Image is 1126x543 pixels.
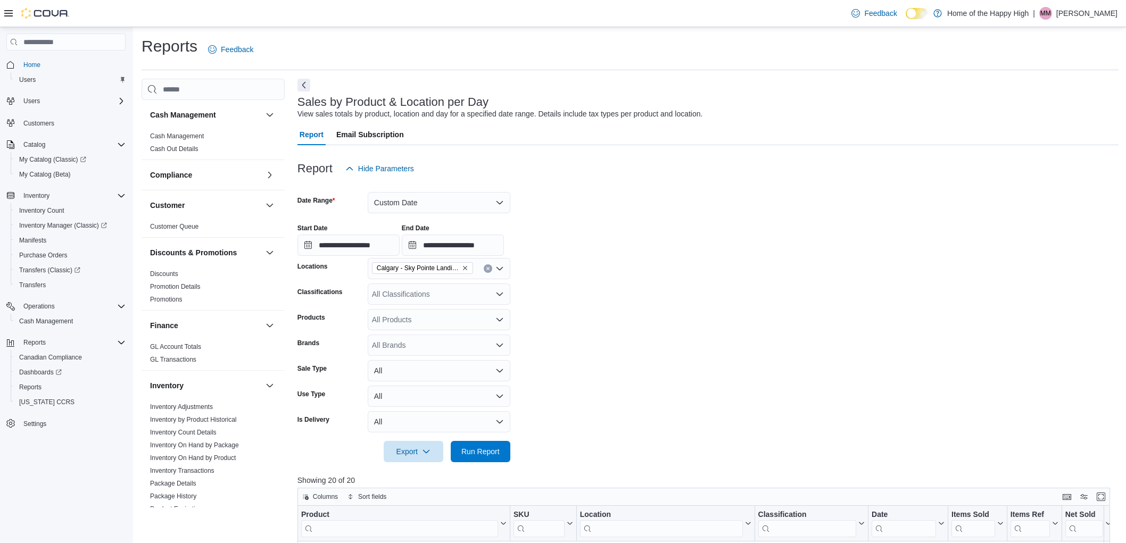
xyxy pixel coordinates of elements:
[15,381,126,394] span: Reports
[19,117,59,130] a: Customers
[15,279,50,291] a: Transfers
[297,96,489,108] h3: Sales by Product & Location per Day
[150,380,261,391] button: Inventory
[15,264,85,277] a: Transfers (Classic)
[23,420,46,428] span: Settings
[947,7,1029,20] p: Home of the Happy High
[150,403,213,411] span: Inventory Adjustments
[19,336,50,349] button: Reports
[150,355,196,364] span: GL Transactions
[15,234,126,247] span: Manifests
[384,441,443,462] button: Export
[15,234,51,247] a: Manifests
[514,510,565,520] div: SKU
[150,343,201,350] a: GL Account Totals
[301,510,498,537] div: Product
[15,204,126,217] span: Inventory Count
[142,268,285,310] div: Discounts & Promotions
[297,339,319,347] label: Brands
[864,8,897,19] span: Feedback
[297,108,703,120] div: View sales totals by product, location and day for a specified date range. Details include tax ty...
[150,356,196,363] a: GL Transactions
[150,454,236,462] span: Inventory On Hand by Product
[19,95,44,107] button: Users
[150,170,261,180] button: Compliance
[358,492,386,501] span: Sort fields
[19,206,64,215] span: Inventory Count
[19,281,46,289] span: Transfers
[150,170,192,180] h3: Compliance
[150,441,239,449] a: Inventory On Hand by Package
[368,360,510,381] button: All
[150,270,178,278] a: Discounts
[150,416,237,423] a: Inventory by Product Historical
[15,396,126,408] span: Washington CCRS
[11,152,130,167] a: My Catalog (Classic)
[1078,490,1090,503] button: Display options
[11,380,130,395] button: Reports
[150,505,205,513] span: Product Expirations
[142,130,285,160] div: Cash Management
[1011,510,1050,537] div: Items Ref
[951,510,995,520] div: Items Sold
[906,8,928,19] input: Dark Mode
[758,510,864,537] button: Classification
[758,510,856,520] div: Classification
[19,417,126,430] span: Settings
[15,351,126,364] span: Canadian Compliance
[951,510,1004,537] button: Items Sold
[297,313,325,322] label: Products
[150,132,204,140] span: Cash Management
[263,108,276,121] button: Cash Management
[23,338,46,347] span: Reports
[150,223,198,230] a: Customer Queue
[580,510,743,520] div: Location
[150,380,184,391] h3: Inventory
[341,158,418,179] button: Hide Parameters
[2,416,130,431] button: Settings
[297,162,333,175] h3: Report
[402,224,429,232] label: End Date
[1011,510,1050,520] div: Items Ref
[142,340,285,370] div: Finance
[19,398,74,406] span: [US_STATE] CCRS
[368,411,510,432] button: All
[402,235,504,256] input: Press the down key to open a popover containing a calendar.
[19,251,68,260] span: Purchase Orders
[514,510,573,537] button: SKU
[2,94,130,108] button: Users
[204,39,258,60] a: Feedback
[2,137,130,152] button: Catalog
[297,262,328,271] label: Locations
[150,110,216,120] h3: Cash Management
[2,57,130,72] button: Home
[15,204,69,217] a: Inventory Count
[19,300,59,313] button: Operations
[847,3,901,24] a: Feedback
[1040,7,1051,20] span: MM
[580,510,751,537] button: Location
[263,246,276,259] button: Discounts & Promotions
[23,140,45,149] span: Catalog
[368,192,510,213] button: Custom Date
[451,441,510,462] button: Run Report
[313,492,338,501] span: Columns
[580,510,743,537] div: Location
[150,145,198,153] a: Cash Out Details
[142,36,197,57] h1: Reports
[221,44,253,55] span: Feedback
[1065,510,1112,537] button: Net Sold
[19,353,82,362] span: Canadian Compliance
[390,441,437,462] span: Export
[2,299,130,314] button: Operations
[142,220,285,237] div: Customer
[297,475,1119,486] p: Showing 20 of 20
[150,505,205,513] a: Product Expirations
[1039,7,1052,20] div: Missy McErlain
[19,76,36,84] span: Users
[150,295,183,304] span: Promotions
[297,390,325,398] label: Use Type
[297,224,328,232] label: Start Date
[15,219,111,232] a: Inventory Manager (Classic)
